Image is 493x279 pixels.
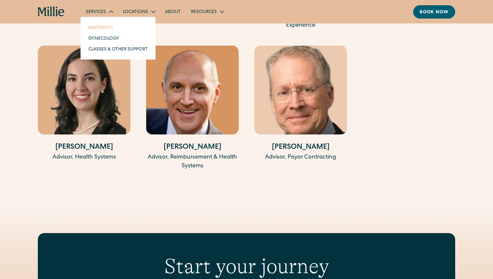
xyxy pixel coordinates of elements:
div: Advisor, Payor Contracting [254,153,347,162]
a: Gynecology [83,33,153,44]
h4: [PERSON_NAME] [146,142,239,153]
nav: Services [81,17,156,60]
div: Advisor, Health Systems [38,153,130,162]
div: Services [81,6,118,17]
a: Classes & Other Support [83,44,153,54]
div: Locations [123,9,148,16]
div: Locations [118,6,160,17]
h4: [PERSON_NAME] [38,142,130,153]
h4: [PERSON_NAME] [254,142,347,153]
a: Maternity [83,22,153,33]
div: Resources [191,9,217,16]
div: Resources [186,6,229,17]
a: Book now [413,5,455,19]
a: About [160,6,186,17]
div: Services [86,9,106,16]
div: Book now [420,9,449,16]
div: Advisor, Reimbursement & Health Systems [146,153,239,171]
a: home [38,7,65,17]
